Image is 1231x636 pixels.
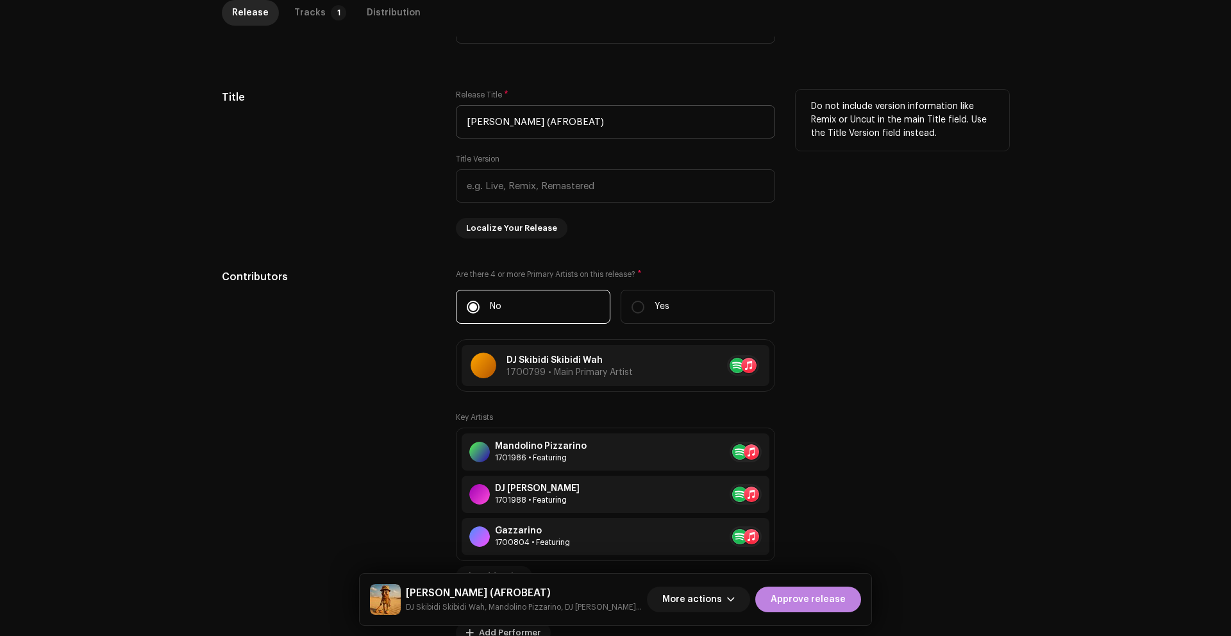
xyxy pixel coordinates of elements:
[466,215,557,241] span: Localize Your Release
[456,169,775,203] input: e.g. Live, Remix, Remastered
[222,269,435,285] h5: Contributors
[495,483,580,494] div: DJ [PERSON_NAME]
[655,300,669,314] p: Yes
[662,587,722,612] span: More actions
[811,100,994,140] p: Do not include version information like Remix or Uncut in the main Title field. Use the Title Ver...
[647,587,750,612] button: More actions
[456,154,499,164] label: Title Version
[507,354,633,367] p: DJ Skibidi Skibidi Wah
[495,526,570,536] div: Gazzarino
[406,601,642,614] small: TUNG TUNG TUNG SAHUR (AFROBEAT)
[456,218,567,238] button: Localize Your Release
[456,566,532,587] button: Add Artist
[456,412,493,423] label: Key Artists
[222,90,435,105] h5: Title
[507,368,633,377] span: 1700799 • Main Primary Artist
[456,105,775,138] input: e.g. My Great Song
[370,584,401,615] img: 513385f5-d41f-4c24-95d3-3acc1a9769d6
[456,90,508,100] label: Release Title
[495,453,587,463] div: Featuring
[406,585,642,601] h5: TUNG TUNG TUNG SAHUR (AFROBEAT)
[456,269,775,280] label: Are there 4 or more Primary Artists on this release?
[771,587,846,612] span: Approve release
[755,587,861,612] button: Approve release
[495,537,570,548] div: Featuring
[490,300,501,314] p: No
[495,495,580,505] div: Featuring
[495,441,587,451] div: Mandolino Pizzarino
